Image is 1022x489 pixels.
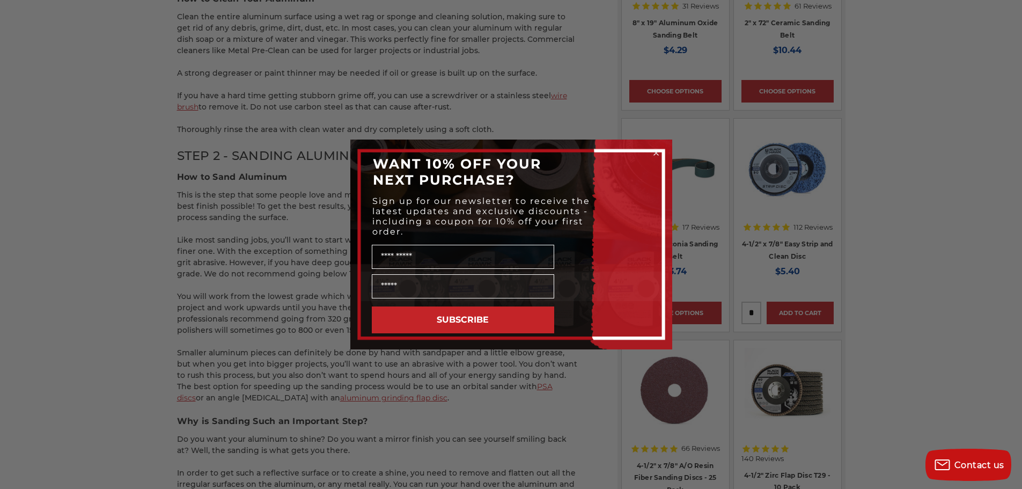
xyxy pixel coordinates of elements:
button: SUBSCRIBE [372,306,554,333]
span: WANT 10% OFF YOUR NEXT PURCHASE? [373,156,541,188]
button: Contact us [925,449,1011,481]
input: Email [372,274,554,298]
button: Close dialog [651,148,661,158]
span: Sign up for our newsletter to receive the latest updates and exclusive discounts - including a co... [372,196,590,237]
span: Contact us [954,460,1004,470]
